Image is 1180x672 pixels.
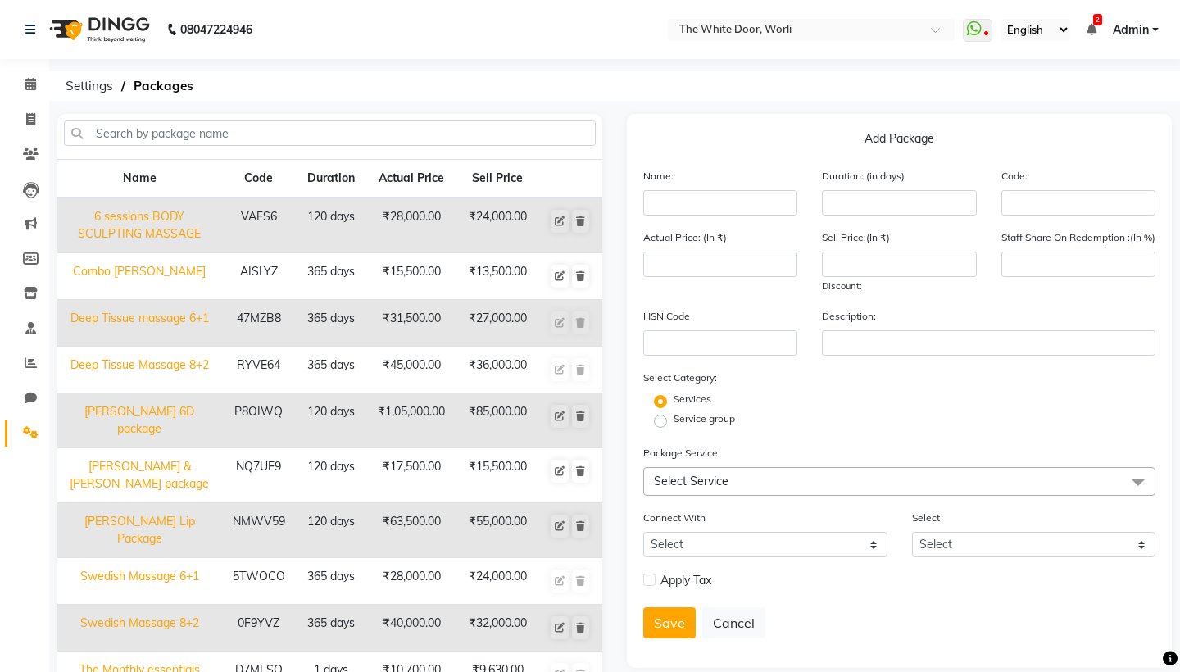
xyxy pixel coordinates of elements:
td: 365 days [297,253,366,300]
td: [PERSON_NAME] & [PERSON_NAME] package [57,448,221,503]
td: 5TWOCO [221,558,297,605]
td: Swedish Massage 6+1 [57,558,221,605]
td: ₹13,500.00 [457,253,538,300]
td: VAFS6 [221,198,297,253]
td: ₹28,000.00 [366,198,457,253]
td: Deep Tissue Massage 8+2 [57,347,221,393]
label: Select [912,511,940,525]
b: 08047224946 [180,7,252,52]
th: Sell Price [457,160,538,198]
input: Search by package name [64,120,596,146]
td: 47MZB8 [221,300,297,347]
td: ₹32,000.00 [457,605,538,652]
td: 120 days [297,448,366,503]
th: Actual Price [366,160,457,198]
label: Description: [822,309,876,324]
td: ₹40,000.00 [366,605,457,652]
td: ₹55,000.00 [457,503,538,558]
td: ₹24,000.00 [457,198,538,253]
td: ₹27,000.00 [457,300,538,347]
td: 120 days [297,393,366,448]
td: 6 sessions BODY SCULPTING MASSAGE [57,198,221,253]
td: Combo [PERSON_NAME] [57,253,221,300]
label: Service group [674,411,735,426]
td: ₹15,500.00 [366,253,457,300]
td: ₹63,500.00 [366,503,457,558]
label: Package Service [643,446,718,461]
td: Swedish Massage 8+2 [57,605,221,652]
label: Duration: (in days) [822,169,905,184]
label: Connect With [643,511,706,525]
td: ₹28,000.00 [366,558,457,605]
td: P8OIWQ [221,393,297,448]
label: HSN Code [643,309,690,324]
td: RYVE64 [221,347,297,393]
td: [PERSON_NAME] 6D package [57,393,221,448]
img: logo [42,7,154,52]
label: Services [674,392,711,406]
td: 365 days [297,558,366,605]
td: AISLYZ [221,253,297,300]
td: ₹36,000.00 [457,347,538,393]
td: ₹45,000.00 [366,347,457,393]
label: Staff Share On Redemption :(In %) [1001,230,1155,245]
td: ₹85,000.00 [457,393,538,448]
td: Deep Tissue massage 6+1 [57,300,221,347]
span: Select Service [654,474,728,488]
span: Admin [1113,21,1149,39]
label: Actual Price: (In ₹) [643,230,727,245]
td: NQ7UE9 [221,448,297,503]
a: 2 [1087,22,1096,37]
span: Packages [125,71,202,101]
td: ₹31,500.00 [366,300,457,347]
label: Sell Price:(In ₹) [822,230,890,245]
span: Settings [57,71,121,101]
p: Add Package [643,130,1155,154]
td: ₹15,500.00 [457,448,538,503]
td: 120 days [297,503,366,558]
button: Cancel [702,607,765,638]
th: Code [221,160,297,198]
td: 120 days [297,198,366,253]
label: Code: [1001,169,1028,184]
td: 365 days [297,300,366,347]
label: Select Category: [643,370,717,385]
span: 2 [1093,14,1102,25]
td: NMWV59 [221,503,297,558]
span: Apply Tax [660,572,711,589]
td: 0F9YVZ [221,605,297,652]
td: [PERSON_NAME] Lip Package [57,503,221,558]
label: Name: [643,169,674,184]
span: Discount: [822,280,862,292]
td: ₹24,000.00 [457,558,538,605]
td: ₹1,05,000.00 [366,393,457,448]
td: 365 days [297,605,366,652]
button: Save [643,607,696,638]
td: 365 days [297,347,366,393]
th: Name [57,160,221,198]
th: Duration [297,160,366,198]
td: ₹17,500.00 [366,448,457,503]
